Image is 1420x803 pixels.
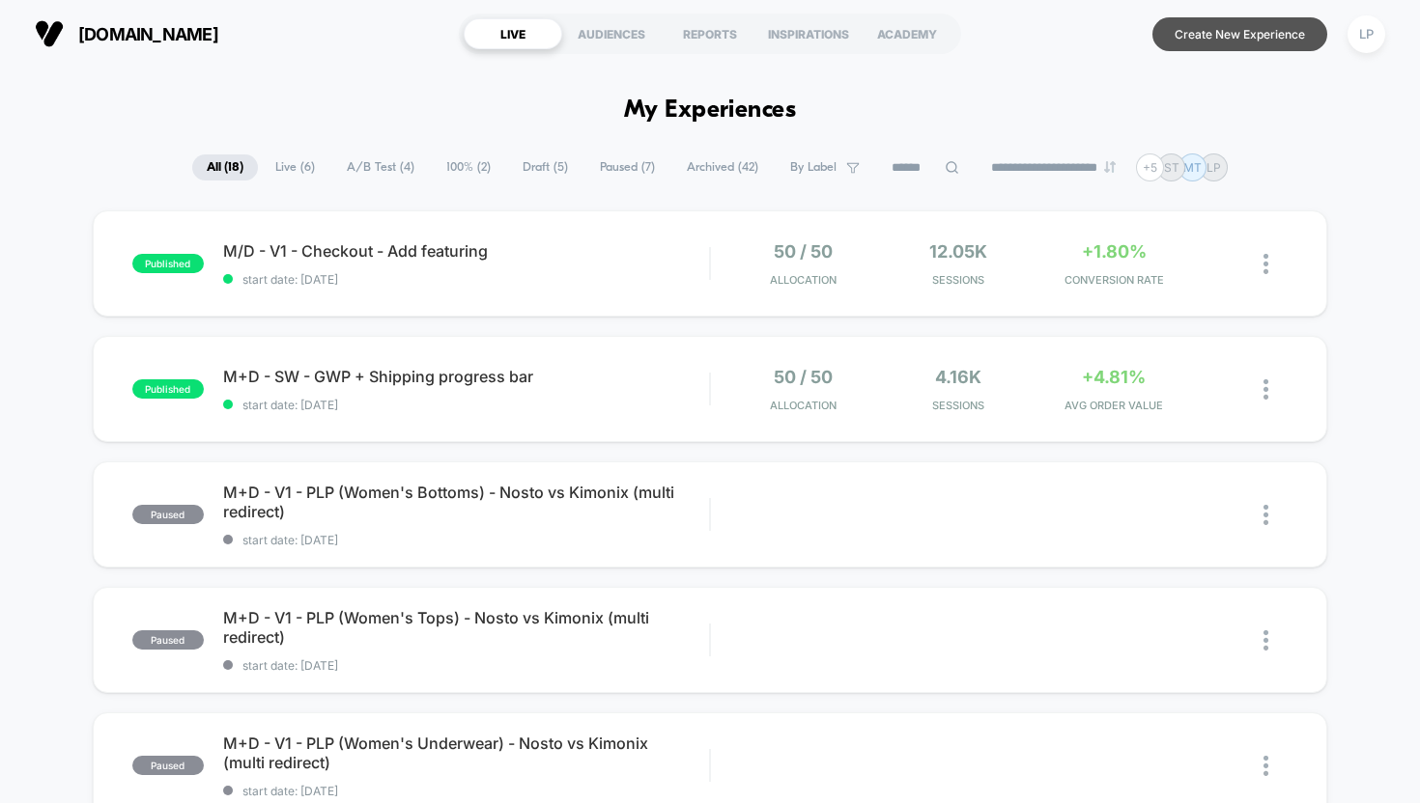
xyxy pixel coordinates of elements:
span: 12.05k [929,241,987,262]
span: M+D - V1 - PLP (Women's Underwear) - Nosto vs Kimonix (multi redirect) [223,734,710,772]
div: LIVE [464,18,562,49]
p: LP [1207,160,1221,175]
span: +1.80% [1082,241,1147,262]
img: close [1264,379,1268,400]
span: A/B Test ( 4 ) [332,154,429,180]
span: M+D - V1 - PLP (Women's Bottoms) - Nosto vs Kimonix (multi redirect) [223,483,710,521]
span: published [132,254,204,273]
p: MT [1183,160,1202,175]
div: INSPIRATIONS [759,18,858,49]
span: start date: [DATE] [223,533,710,547]
span: start date: [DATE] [223,658,710,673]
img: end [1104,161,1116,173]
img: close [1264,505,1268,525]
span: paused [132,505,204,524]
span: All ( 18 ) [192,154,258,180]
button: [DOMAIN_NAME] [29,18,224,49]
div: AUDIENCES [562,18,661,49]
button: LP [1342,14,1391,54]
span: CONVERSION RATE [1041,273,1187,287]
img: close [1264,630,1268,651]
span: Archived ( 42 ) [672,154,773,180]
span: 100% ( 2 ) [432,154,505,180]
span: 50 / 50 [774,367,833,387]
span: Draft ( 5 ) [508,154,582,180]
img: Visually logo [35,19,64,48]
span: Sessions [886,273,1032,287]
div: ACADEMY [858,18,956,49]
h1: My Experiences [624,97,797,125]
div: REPORTS [661,18,759,49]
p: ST [1164,160,1179,175]
span: Paused ( 7 ) [585,154,669,180]
button: Create New Experience [1152,17,1327,51]
span: start date: [DATE] [223,398,710,412]
img: close [1264,756,1268,776]
div: + 5 [1136,153,1164,181]
span: Sessions [886,399,1032,412]
span: paused [132,756,204,775]
span: Allocation [770,273,837,287]
span: [DOMAIN_NAME] [78,24,218,44]
span: start date: [DATE] [223,784,710,798]
span: 4.16k [935,367,981,387]
span: Allocation [770,399,837,412]
span: AVG ORDER VALUE [1041,399,1187,412]
span: Live ( 6 ) [261,154,329,180]
span: By Label [790,160,837,175]
span: M/D - V1 - Checkout - Add featuring [223,241,710,261]
span: published [132,379,204,399]
span: paused [132,630,204,650]
span: M+D - SW - GWP + Shipping progress bar [223,367,710,386]
span: +4.81% [1082,367,1146,387]
span: M+D - V1 - PLP (Women's Tops) - Nosto vs Kimonix (multi redirect) [223,608,710,647]
span: start date: [DATE] [223,272,710,287]
span: 50 / 50 [774,241,833,262]
div: LP [1348,15,1385,53]
img: close [1264,254,1268,274]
